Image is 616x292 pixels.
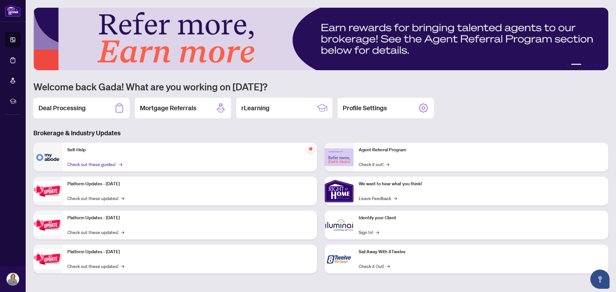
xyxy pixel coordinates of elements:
[566,64,569,66] button: 1
[67,146,312,154] p: Self-Help
[590,270,610,289] button: Open asap
[140,104,196,113] h2: Mortgage Referrals
[33,129,608,138] h3: Brokerage & Industry Updates
[594,64,597,66] button: 5
[67,248,312,255] p: Platform Updates - [DATE]
[38,104,86,113] h2: Deal Processing
[359,161,389,168] a: Check it out!→
[7,273,19,285] img: Profile Icon
[376,229,379,236] span: →
[387,263,390,270] span: →
[33,80,608,93] h1: Welcome back Gada! What are you working on [DATE]?
[33,215,62,235] img: Platform Updates - July 8, 2025
[359,195,397,202] a: Leave Feedback→
[33,8,608,70] img: Slide 1
[325,245,354,273] img: Sail Away With 8Twelve
[325,177,354,205] img: We want to hear what you think!
[325,211,354,239] img: Identify your Client
[67,214,312,221] p: Platform Updates - [DATE]
[121,229,124,236] span: →
[33,143,62,171] img: Self-Help
[241,104,269,113] h2: rLearning
[589,64,592,66] button: 4
[307,145,314,153] span: pushpin
[359,248,603,255] p: Sail Away With 8Twelve
[67,263,124,270] a: Check out these updates!→
[599,64,602,66] button: 6
[359,180,603,188] p: We want to hear what you think!
[33,249,62,269] img: Platform Updates - June 23, 2025
[386,161,389,168] span: →
[67,161,121,168] a: Check out these guides!→
[121,263,124,270] span: →
[5,5,21,17] img: logo
[67,195,124,202] a: Check out these updates!→
[119,161,122,168] span: →
[359,214,603,221] p: Identify your Client
[343,104,387,113] h2: Profile Settings
[359,229,379,236] a: Sign In!→
[394,195,397,202] span: →
[67,229,124,236] a: Check out these updates!→
[359,263,390,270] a: Check it Out!→
[121,195,124,202] span: →
[571,64,581,66] button: 2
[325,148,354,166] img: Agent Referral Program
[67,180,312,188] p: Platform Updates - [DATE]
[584,64,586,66] button: 3
[359,146,603,154] p: Agent Referral Program
[33,181,62,201] img: Platform Updates - July 21, 2025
